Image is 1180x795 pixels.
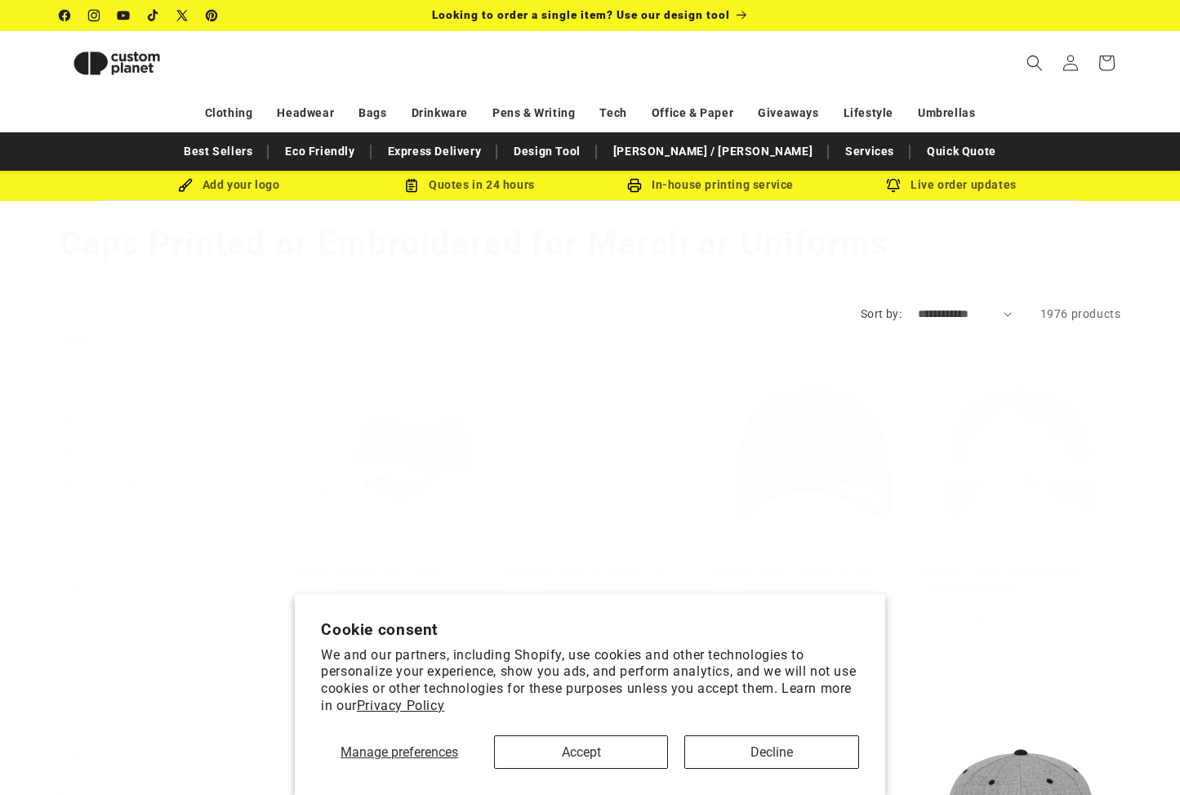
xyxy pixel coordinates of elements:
button: Decline [684,735,858,769]
img: Order updates [886,178,901,193]
span: Price [60,707,87,720]
button: Request Quote [922,668,1121,706]
span: (1341) [84,417,199,431]
summary: Category (0 selected) [60,362,272,404]
a: Office & Paper [652,99,733,127]
h1: Caps Printed or Embroidered for Merch or Uniforms [60,221,1121,266]
a: [PERSON_NAME] / [PERSON_NAME] [605,137,821,166]
label: Sort by: [861,307,902,320]
summary: Gender (0 selected) [60,650,272,692]
h2: Filter: [60,331,93,350]
summary: Price [60,693,272,735]
span: Fabric [60,749,93,762]
summary: Age (0 selected) [60,608,272,650]
a: Custom Planet [53,31,229,95]
span: Age [60,622,80,635]
button: Manage preferences [321,735,478,769]
a: Pens & Writing [492,99,575,127]
span: Trucker Hats [84,480,154,493]
a: Giveaways [758,99,818,127]
a: Quick Quote [919,137,1004,166]
span: Looking to order a single item? Use our design tool [432,8,730,21]
a: Eco Friendly [277,137,363,166]
span: Snapback Caps [84,449,170,462]
summary: Search [1017,45,1053,81]
iframe: Chat Widget [1098,717,1180,795]
span: (295) [84,448,200,462]
a: Clothing [205,99,253,127]
summary: Fabric (0 selected) [60,735,272,777]
a: Lifestyle [844,99,893,127]
div: Quotes in 24 hours [350,175,590,195]
span: 1976 products [1040,307,1121,320]
a: Best Sellers [176,137,260,166]
a: Curved Classic Snapback Cap - Navy [714,565,913,593]
button: Accept [494,735,668,769]
span: Gender [60,664,98,677]
span: Category [60,376,109,389]
p: We and our partners, including Shopify, use cookies and other technologies to personalize your ex... [321,647,859,715]
span: Baseball Caps [84,418,163,431]
a: Bags [358,99,386,127]
div: Add your logo [109,175,350,195]
a: Curved Classic Snapback Cap - [PERSON_NAME] [922,565,1121,593]
div: In-house printing service [590,175,831,195]
a: Headwear [277,99,334,127]
a: Curved Classic Snapback Cap - White [505,565,704,593]
img: Custom Planet [60,38,174,89]
a: Design Tool [505,137,589,166]
span: Brand [60,579,92,592]
summary: Brand (0 selected) [60,565,272,607]
a: Privacy Policy [357,698,444,713]
span: (340) [84,479,185,494]
a: Tech [599,99,626,127]
summary: Colour (0 selected) [60,523,272,565]
img: Order Updates Icon [404,178,419,193]
img: Brush Icon [178,178,193,193]
a: Services [837,137,902,166]
div: Live order updates [831,175,1072,195]
img: In-house printing [627,178,642,193]
a: Express Delivery [380,137,490,166]
a: Drinkware [412,99,468,127]
span: Colour [60,537,95,550]
a: Delta® Carbon Cap - Silver [296,565,496,579]
span: Manage preferences [341,744,458,760]
h2: Cookie consent [321,620,859,639]
a: Umbrellas [918,99,975,127]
